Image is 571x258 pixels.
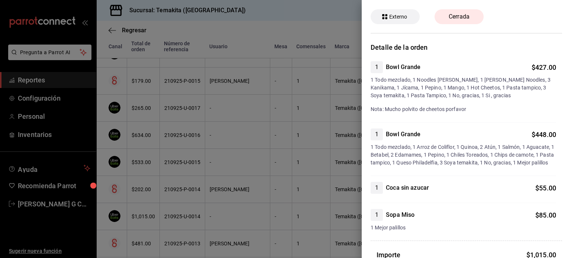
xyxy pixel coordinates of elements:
span: Nota: Mucho polvito de cheetos porfavor [371,106,466,112]
span: $ 427.00 [532,63,556,71]
span: $ 85.00 [535,211,556,219]
h4: Sopa Miso [386,210,414,219]
span: 1 [371,183,383,192]
span: 1 Todo mezclado, 1 Noodles [PERSON_NAME], 1 [PERSON_NAME] Noodles, 3 Kanikama, 1 Jícama, 1 Pepino... [371,76,556,99]
h4: Coca sin azucar [386,183,429,192]
span: Cerrada [444,12,474,21]
span: $ 448.00 [532,131,556,138]
span: Externo [386,13,410,21]
span: 1 [371,130,383,139]
span: 1 [371,63,383,72]
h4: Bowl Grande [386,130,420,139]
span: 1 Todo mezclado, 1 Arroz de Coliflor, 1 Quinoa, 2 Atún, 1 Salmón, 1 Aguacate, 1 Betabel, 2 Edamam... [371,143,556,167]
span: 1 Mejor palillos [371,224,556,232]
h3: Detalle de la orden [371,42,562,52]
h4: Bowl Grande [386,63,420,72]
span: 1 [371,210,383,219]
span: $ 55.00 [535,184,556,192]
